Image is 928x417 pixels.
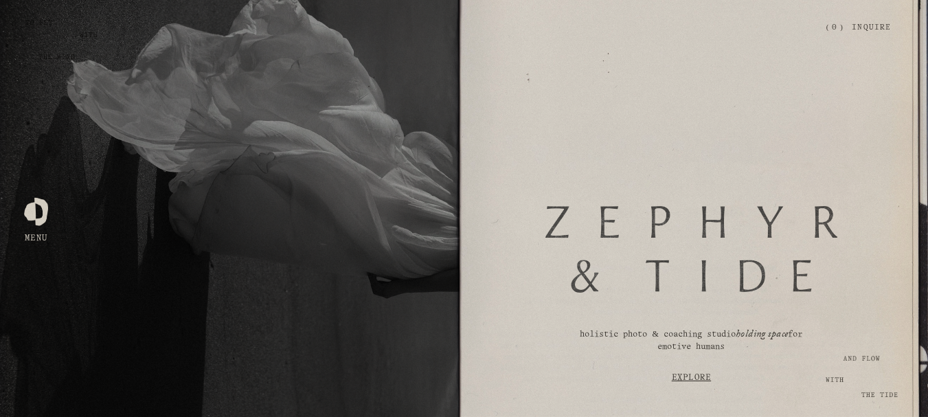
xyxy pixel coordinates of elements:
[840,24,843,31] span: )
[852,16,891,40] a: Inquire
[497,359,886,396] a: Explore
[832,24,837,31] span: 0
[736,327,789,343] em: holding space
[561,329,821,353] p: holistic photo & coaching studio for emotive humans
[826,23,843,33] a: 0 items in cart
[826,24,829,31] span: (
